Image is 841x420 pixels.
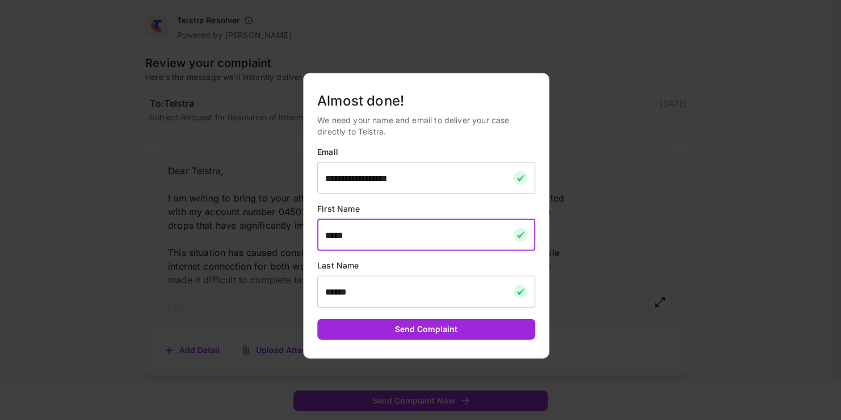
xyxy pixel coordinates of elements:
[317,260,535,271] p: Last Name
[317,92,535,110] h5: Almost done!
[317,319,535,340] button: Send Complaint
[317,146,535,158] p: Email
[317,203,535,215] p: First Name
[514,171,527,185] img: checkmark
[317,115,535,137] p: We need your name and email to deliver your case directly to Telstra.
[514,285,527,299] img: checkmark
[514,228,527,242] img: checkmark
